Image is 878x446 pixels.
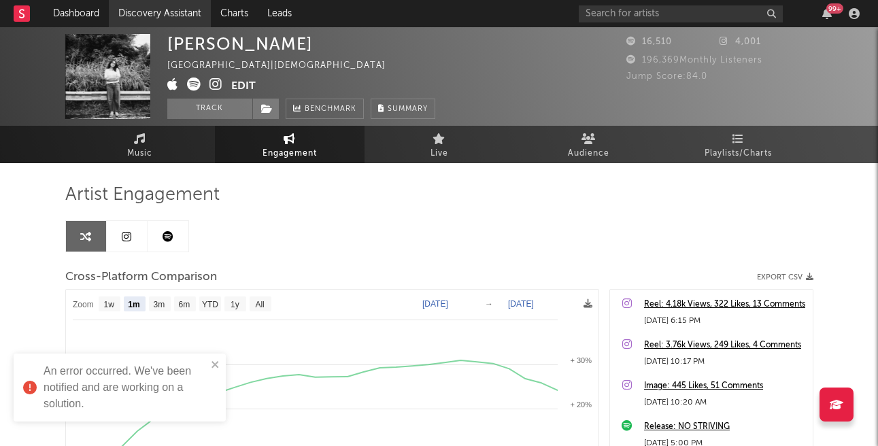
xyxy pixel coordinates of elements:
input: Search for artists [579,5,783,22]
div: An error occurred. We've been notified and are working on a solution. [44,363,207,412]
text: 1y [231,300,239,309]
div: [PERSON_NAME] [167,34,313,54]
span: Engagement [263,145,317,162]
button: Summary [371,99,435,119]
a: Reel: 4.18k Views, 322 Likes, 13 Comments [644,296,806,313]
button: Export CSV [757,273,813,281]
span: Live [430,145,448,162]
span: 4,001 [720,37,761,46]
span: Playlists/Charts [705,145,772,162]
button: Track [167,99,252,119]
text: All [255,300,264,309]
text: 1m [128,300,139,309]
div: [GEOGRAPHIC_DATA] | [DEMOGRAPHIC_DATA] [167,58,401,74]
button: Edit [231,78,256,95]
text: → [485,299,493,309]
a: Audience [514,126,664,163]
button: 99+ [822,8,832,19]
span: Benchmark [305,101,356,118]
text: + 20% [570,400,592,409]
div: 99 + [826,3,843,14]
span: Cross-Platform Comparison [65,269,217,286]
span: Jump Score: 84.0 [626,72,707,81]
span: Music [127,145,152,162]
button: close [211,359,220,372]
text: 3m [153,300,165,309]
text: 1w [103,300,114,309]
text: Zoom [73,300,94,309]
text: 6m [178,300,190,309]
text: YTD [201,300,218,309]
text: + 30% [570,356,592,364]
a: Playlists/Charts [664,126,813,163]
span: 16,510 [626,37,672,46]
a: Engagement [215,126,365,163]
a: Image: 445 Likes, 51 Comments [644,378,806,394]
span: Summary [388,105,428,113]
span: Audience [568,145,609,162]
text: [DATE] [508,299,534,309]
a: Live [365,126,514,163]
a: Reel: 3.76k Views, 249 Likes, 4 Comments [644,337,806,354]
a: Release: NO STRIVING [644,419,806,435]
div: [DATE] 10:17 PM [644,354,806,370]
text: [DATE] [422,299,448,309]
span: 196,369 Monthly Listeners [626,56,762,65]
div: [DATE] 6:15 PM [644,313,806,329]
a: Music [65,126,215,163]
a: Benchmark [286,99,364,119]
span: Artist Engagement [65,187,220,203]
div: [DATE] 10:20 AM [644,394,806,411]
